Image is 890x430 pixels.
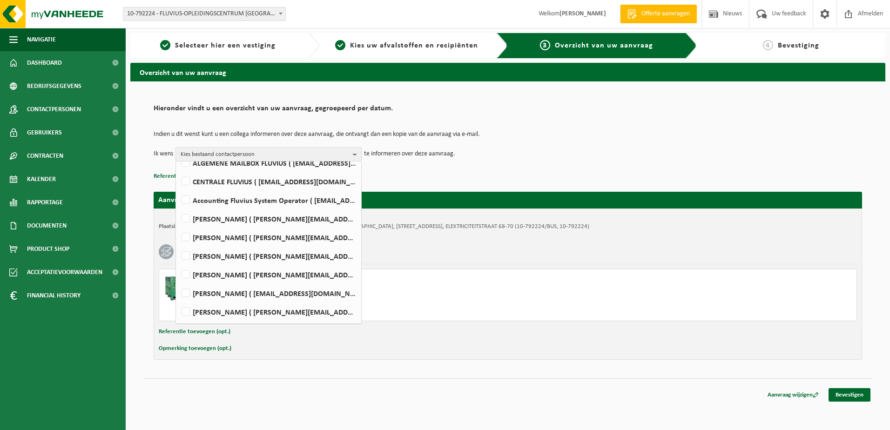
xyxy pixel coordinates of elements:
[27,98,81,121] span: Contactpersonen
[639,9,692,19] span: Offerte aanvragen
[130,63,885,81] h2: Overzicht van uw aanvraag
[123,7,286,21] span: 10-792224 - FLUVIUS-OPLEIDINGSCENTRUM MECHELEN/GEBOUW-J - MECHELEN
[180,249,357,263] label: [PERSON_NAME] ( [PERSON_NAME][EMAIL_ADDRESS][DOMAIN_NAME] )
[159,326,230,338] button: Referentie toevoegen (opt.)
[175,147,362,161] button: Kies bestaand contactpersoon
[27,121,62,144] span: Gebruikers
[201,289,545,296] div: Ophalen en plaatsen lege
[620,5,697,23] a: Offerte aanvragen
[180,212,357,226] label: [PERSON_NAME] ( [PERSON_NAME][EMAIL_ADDRESS][DOMAIN_NAME] )
[180,323,357,337] label: [PERSON_NAME] ( [EMAIL_ADDRESS][DOMAIN_NAME] )
[159,343,231,355] button: Opmerking toevoegen (opt.)
[164,274,192,302] img: PB-HB-1400-HPE-GN-01.png
[180,268,357,282] label: [PERSON_NAME] ( [PERSON_NAME][EMAIL_ADDRESS][DOMAIN_NAME] )
[555,42,653,49] span: Overzicht van uw aanvraag
[540,40,550,50] span: 3
[180,156,357,170] label: ALGEMENE MAILBOX FLUVIUS ( [EMAIL_ADDRESS][DOMAIN_NAME] )
[201,309,545,316] div: Aantal leveren: 1
[364,147,455,161] p: te informeren over deze aanvraag.
[180,175,357,188] label: CENTRALE FLUVIUS ( [EMAIL_ADDRESS][DOMAIN_NAME] )
[27,74,81,98] span: Bedrijfsgegevens
[27,237,69,261] span: Product Shop
[209,223,589,230] td: FLUVIUS-OPLEIDINGSCENTRUM [GEOGRAPHIC_DATA]/[GEOGRAPHIC_DATA], [STREET_ADDRESS], ELEKTRICITEITSTR...
[154,105,862,117] h2: Hieronder vindt u een overzicht van uw aanvraag, gegroepeerd per datum.
[27,28,56,51] span: Navigatie
[175,42,276,49] span: Selecteer hier een vestiging
[350,42,478,49] span: Kies uw afvalstoffen en recipiënten
[335,40,345,50] span: 2
[180,305,357,319] label: [PERSON_NAME] ( [PERSON_NAME][EMAIL_ADDRESS][DOMAIN_NAME] )
[159,223,199,229] strong: Plaatsingsadres:
[160,40,170,50] span: 1
[27,284,81,307] span: Financial History
[560,10,606,17] strong: [PERSON_NAME]
[27,214,67,237] span: Documenten
[778,42,819,49] span: Bevestiging
[27,261,102,284] span: Acceptatievoorwaarden
[324,40,490,51] a: 2Kies uw afvalstoffen en recipiënten
[180,230,357,244] label: [PERSON_NAME] ( [PERSON_NAME][EMAIL_ADDRESS][DOMAIN_NAME] )
[154,131,862,138] p: Indien u dit wenst kunt u een collega informeren over deze aanvraag, die ontvangt dan een kopie v...
[180,286,357,300] label: [PERSON_NAME] ( [EMAIL_ADDRESS][DOMAIN_NAME] )
[154,170,225,182] button: Referentie toevoegen (opt.)
[180,193,357,207] label: Accounting Fluvius System Operator ( [EMAIL_ADDRESS][DOMAIN_NAME] )
[27,191,63,214] span: Rapportage
[829,388,870,402] a: Bevestigen
[763,40,773,50] span: 4
[154,147,173,161] p: Ik wens
[27,51,62,74] span: Dashboard
[27,168,56,191] span: Kalender
[123,7,285,20] span: 10-792224 - FLUVIUS-OPLEIDINGSCENTRUM MECHELEN/GEBOUW-J - MECHELEN
[158,196,228,204] strong: Aanvraag voor [DATE]
[201,301,545,309] div: Aantal ophalen : 1
[27,144,63,168] span: Contracten
[181,148,349,161] span: Kies bestaand contactpersoon
[761,388,826,402] a: Aanvraag wijzigen
[135,40,301,51] a: 1Selecteer hier een vestiging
